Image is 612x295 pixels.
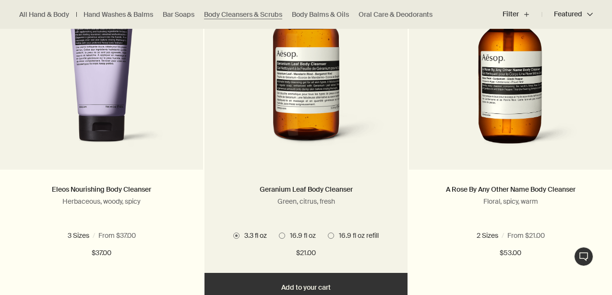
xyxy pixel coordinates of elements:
span: 16.9 fl oz refill [334,231,379,240]
button: Live Assistance [574,247,593,266]
p: Green, citrus, fresh [219,197,393,206]
span: 3.3 fl oz [240,231,267,240]
span: 6.5 oz [37,231,60,240]
span: 16.9 fl oz [285,231,316,240]
a: Body Balms & Oils [292,10,349,19]
span: 16.9 fl oz [79,231,109,240]
a: Hand Washes & Balms [84,10,153,19]
a: Body Cleansers & Scrubs [204,10,282,19]
button: Featured [542,3,593,26]
a: A Rose By Any Other Name Body Cleanser [446,185,576,194]
span: 16.9 fl oz refill [516,231,561,240]
span: $53.00 [500,247,521,259]
a: Geranium Leaf Body Cleanser [260,185,353,194]
button: Filter [503,3,542,26]
span: $37.00 [92,247,111,259]
a: All Hand & Body [19,10,69,19]
a: Eleos Nourishing Body Cleanser [52,185,151,194]
p: Floral, spicy, warm [423,197,598,206]
a: Bar Soaps [163,10,194,19]
a: Oral Care & Deodorants [359,10,432,19]
span: 16.9 fl oz [467,231,498,240]
p: Herbaceous, woody, spicy [14,197,189,206]
span: $21.00 [296,247,316,259]
span: 16.9 fl oz refill [128,231,172,240]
